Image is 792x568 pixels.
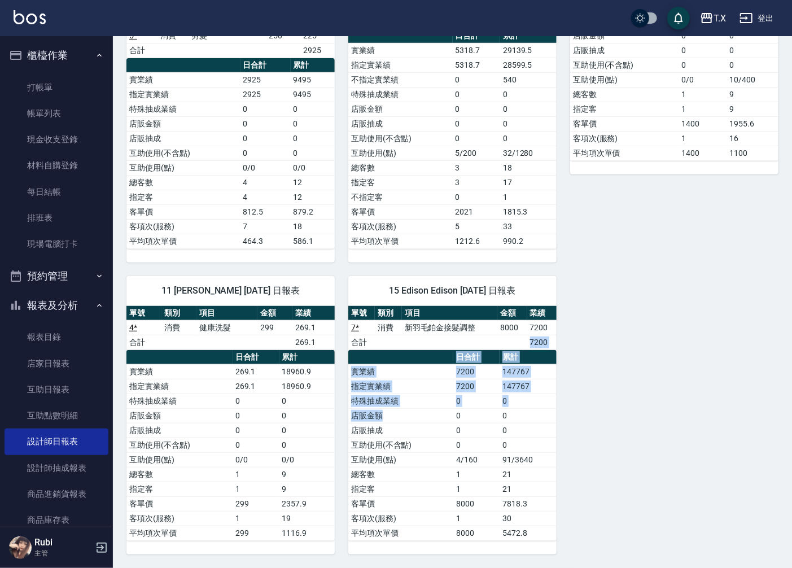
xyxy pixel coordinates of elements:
[500,350,557,365] th: 累計
[500,438,557,452] td: 0
[126,58,335,249] table: a dense table
[5,179,108,205] a: 每日結帳
[500,72,557,87] td: 540
[5,377,108,403] a: 互助日報表
[527,320,557,335] td: 7200
[291,131,335,146] td: 0
[453,423,500,438] td: 0
[348,306,375,321] th: 單號
[679,43,727,58] td: 0
[348,58,453,72] td: 指定實業績
[453,364,500,379] td: 7200
[291,87,335,102] td: 9495
[126,234,240,248] td: 平均項次單價
[348,43,453,58] td: 實業績
[240,58,291,73] th: 日合計
[291,160,335,175] td: 0/0
[570,43,679,58] td: 店販抽成
[34,548,92,558] p: 主管
[348,438,453,452] td: 互助使用(不含點)
[5,261,108,291] button: 預約管理
[5,205,108,231] a: 排班表
[570,87,679,102] td: 總客數
[126,306,335,350] table: a dense table
[695,7,730,30] button: T.X
[292,306,335,321] th: 業績
[500,482,557,496] td: 21
[233,364,279,379] td: 269.1
[348,364,453,379] td: 實業績
[233,482,279,496] td: 1
[348,131,453,146] td: 互助使用(不含點)
[5,101,108,126] a: 帳單列表
[679,72,727,87] td: 0/0
[402,320,498,335] td: 新羽毛鉑金接髮調整
[126,511,233,526] td: 客項次(服務)
[453,219,500,234] td: 5
[279,496,335,511] td: 2357.9
[453,234,500,248] td: 1212.6
[348,423,453,438] td: 店販抽成
[500,379,557,394] td: 147767
[140,285,321,296] span: 11 [PERSON_NAME] [DATE] 日報表
[292,320,335,335] td: 269.1
[196,320,257,335] td: 健康洗髮
[240,116,291,131] td: 0
[161,306,196,321] th: 類別
[240,204,291,219] td: 812.5
[126,526,233,540] td: 平均項次單價
[570,131,679,146] td: 客項次(服務)
[240,219,291,234] td: 7
[240,146,291,160] td: 0
[5,481,108,507] a: 商品進銷貨報表
[453,160,500,175] td: 3
[453,190,500,204] td: 0
[279,394,335,408] td: 0
[500,511,557,526] td: 30
[14,10,46,24] img: Logo
[375,306,401,321] th: 類別
[453,131,500,146] td: 0
[570,102,679,116] td: 指定客
[375,320,401,335] td: 消費
[348,452,453,467] td: 互助使用(點)
[500,116,557,131] td: 0
[348,72,453,87] td: 不指定實業績
[500,190,557,204] td: 1
[233,423,279,438] td: 0
[233,379,279,394] td: 269.1
[500,526,557,540] td: 5472.8
[500,496,557,511] td: 7818.3
[348,526,453,540] td: 平均項次單價
[240,102,291,116] td: 0
[240,160,291,175] td: 0/0
[453,204,500,219] td: 2021
[291,219,335,234] td: 18
[279,350,335,365] th: 累計
[233,350,279,365] th: 日合計
[279,452,335,467] td: 0/0
[348,482,453,496] td: 指定客
[679,102,727,116] td: 1
[348,190,453,204] td: 不指定客
[453,482,500,496] td: 1
[5,455,108,481] a: 設計師抽成報表
[453,72,500,87] td: 0
[126,116,240,131] td: 店販金額
[240,234,291,248] td: 464.3
[291,234,335,248] td: 586.1
[348,408,453,423] td: 店販金額
[348,116,453,131] td: 店販抽成
[126,467,233,482] td: 總客數
[126,423,233,438] td: 店販抽成
[126,102,240,116] td: 特殊抽成業績
[727,131,778,146] td: 16
[348,511,453,526] td: 客項次(服務)
[279,379,335,394] td: 18960.9
[453,350,500,365] th: 日合計
[348,467,453,482] td: 總客數
[348,219,453,234] td: 客項次(服務)
[126,219,240,234] td: 客項次(服務)
[453,496,500,511] td: 8000
[527,306,557,321] th: 業績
